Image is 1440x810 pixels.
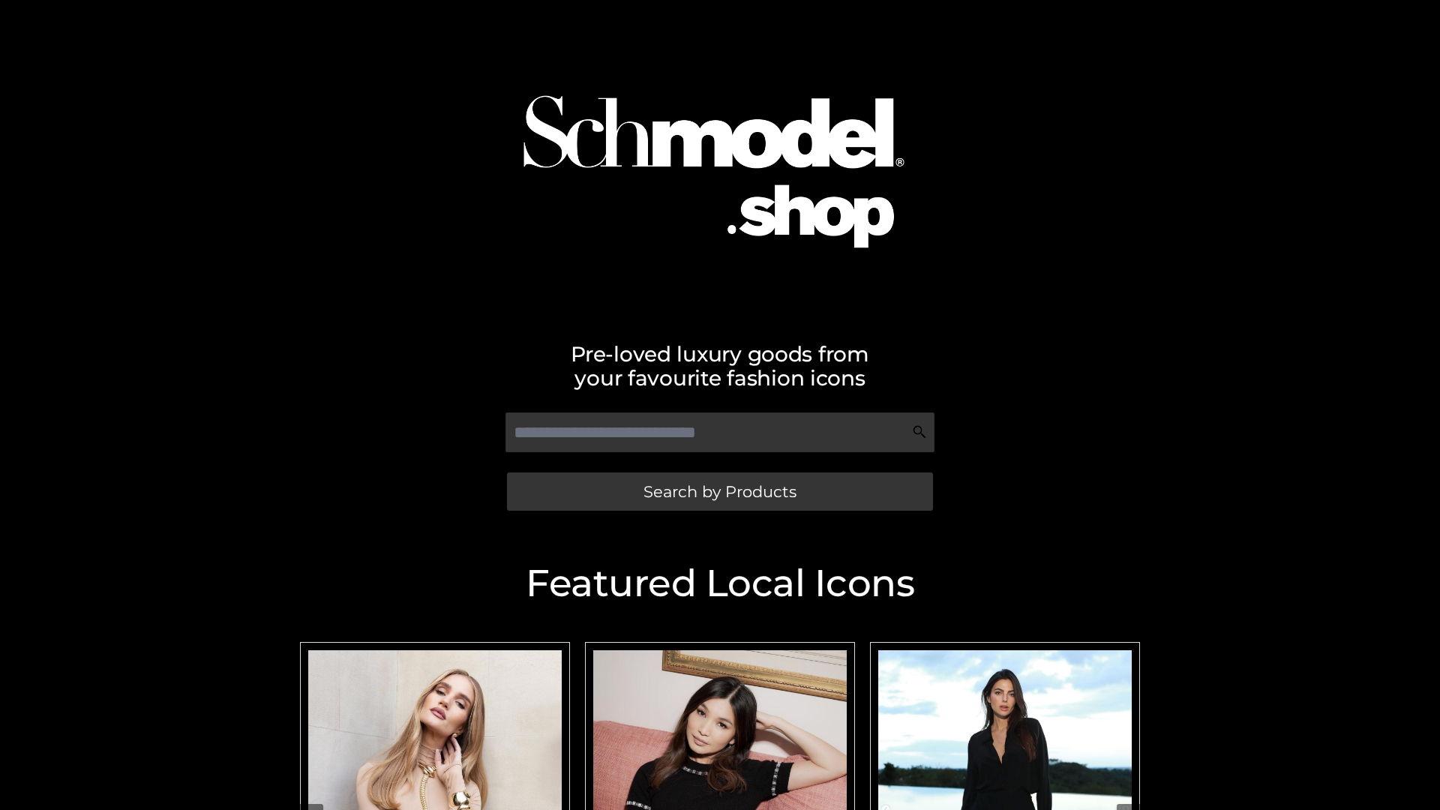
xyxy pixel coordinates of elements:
span: Search by Products [643,484,796,499]
img: Search Icon [912,424,927,439]
h2: Pre-loved luxury goods from your favourite fashion icons [292,342,1147,390]
a: Search by Products [507,472,933,511]
h2: Featured Local Icons​ [292,565,1147,602]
